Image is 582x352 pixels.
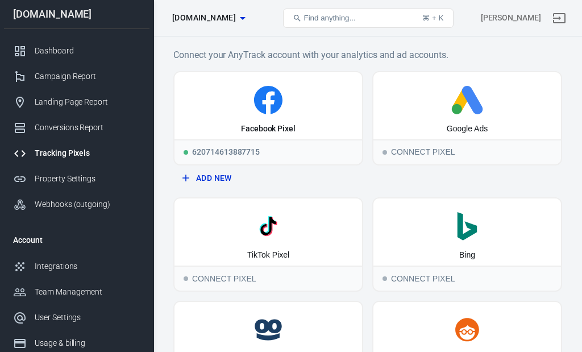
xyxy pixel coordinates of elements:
[283,9,454,28] button: Find anything...⌘ + K
[4,38,149,64] a: Dashboard
[35,198,140,210] div: Webhooks (outgoing)
[304,14,356,22] span: Find anything...
[184,276,188,281] span: Connect Pixel
[372,197,562,292] button: BingConnect PixelConnect Pixel
[546,5,573,32] a: Sign out
[35,337,140,349] div: Usage & billing
[35,96,140,108] div: Landing Page Report
[4,115,149,140] a: Conversions Report
[241,123,296,135] div: Facebook Pixel
[168,7,250,28] button: [DOMAIN_NAME]
[373,266,561,291] div: Connect Pixel
[35,312,140,324] div: User Settings
[4,9,149,19] div: [DOMAIN_NAME]
[373,139,561,164] div: Connect Pixel
[184,150,188,155] span: Running
[383,150,387,155] span: Connect Pixel
[383,276,387,281] span: Connect Pixel
[35,71,140,82] div: Campaign Report
[174,266,362,291] div: Connect Pixel
[35,45,140,57] div: Dashboard
[481,12,541,24] div: Account id: 2prkmgRZ
[4,140,149,166] a: Tracking Pixels
[422,14,443,22] div: ⌘ + K
[447,123,488,135] div: Google Ads
[173,48,562,62] h6: Connect your AnyTrack account with your analytics and ad accounts.
[178,168,359,189] button: Add New
[35,286,140,298] div: Team Management
[35,260,140,272] div: Integrations
[173,197,363,292] button: TikTok PixelConnect PixelConnect Pixel
[4,254,149,279] a: Integrations
[172,11,236,25] span: samcart.com
[4,166,149,192] a: Property Settings
[459,250,475,261] div: Bing
[4,226,149,254] li: Account
[174,139,362,164] div: 620714613887715
[173,71,363,165] a: Facebook PixelRunning620714613887715
[247,250,289,261] div: TikTok Pixel
[4,305,149,330] a: User Settings
[35,173,140,185] div: Property Settings
[4,192,149,217] a: Webhooks (outgoing)
[372,71,562,165] button: Google AdsConnect PixelConnect Pixel
[35,147,140,159] div: Tracking Pixels
[4,64,149,89] a: Campaign Report
[4,279,149,305] a: Team Management
[35,122,140,134] div: Conversions Report
[4,89,149,115] a: Landing Page Report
